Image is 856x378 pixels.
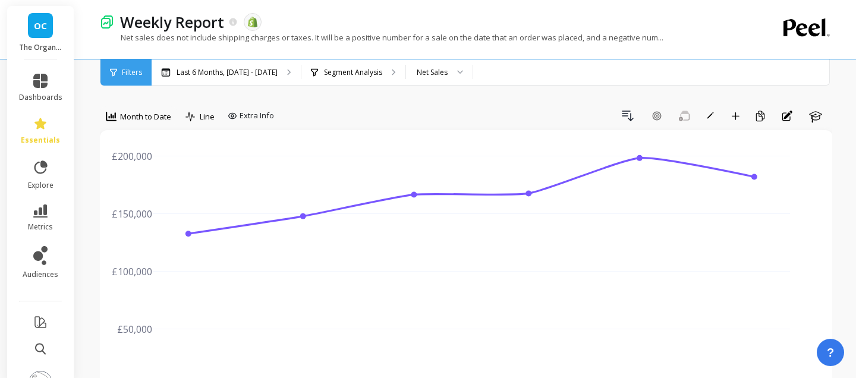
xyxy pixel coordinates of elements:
[200,111,215,122] span: Line
[28,222,53,232] span: metrics
[247,17,258,27] img: api.shopify.svg
[28,181,53,190] span: explore
[817,339,844,366] button: ?
[122,68,142,77] span: Filters
[177,68,278,77] p: Last 6 Months, [DATE] - [DATE]
[417,67,448,78] div: Net Sales
[120,111,171,122] span: Month to Date
[19,93,62,102] span: dashboards
[21,136,60,145] span: essentials
[240,110,274,122] span: Extra Info
[100,15,114,29] img: header icon
[100,32,663,43] p: Net sales does not include shipping charges or taxes. It will be a positive number for a sale on ...
[827,344,834,361] span: ?
[19,43,62,52] p: The Organic Protein Company
[324,68,382,77] p: Segment Analysis
[34,19,47,33] span: OC
[23,270,58,279] span: audiences
[120,12,224,32] p: Weekly Report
